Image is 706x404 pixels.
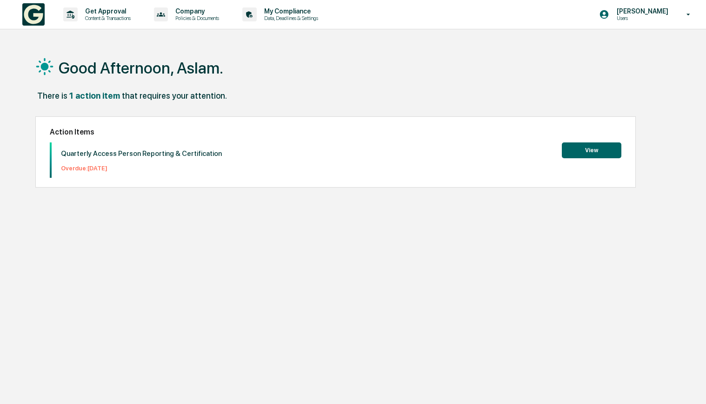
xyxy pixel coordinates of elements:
[168,7,224,15] p: Company
[257,15,323,21] p: Data, Deadlines & Settings
[22,3,45,26] img: logo
[168,15,224,21] p: Policies & Documents
[37,91,67,101] div: There is
[562,142,621,158] button: View
[609,7,673,15] p: [PERSON_NAME]
[61,165,222,172] p: Overdue: [DATE]
[78,15,135,21] p: Content & Transactions
[562,145,621,154] a: View
[257,7,323,15] p: My Compliance
[122,91,227,101] div: that requires your attention.
[59,59,223,77] h1: Good Afternoon, Aslam.
[69,91,120,101] div: 1 action item
[50,128,622,136] h2: Action Items
[609,15,673,21] p: Users
[61,149,222,158] p: Quarterly Access Person Reporting & Certification
[78,7,135,15] p: Get Approval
